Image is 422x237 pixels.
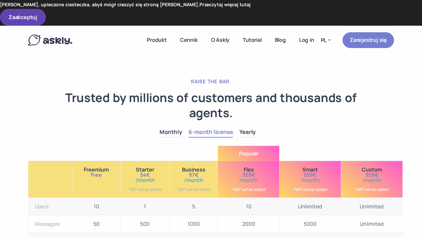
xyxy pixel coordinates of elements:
a: learn more about cookies [199,1,251,8]
th: Messages [28,215,72,233]
small: *VAT will be added [347,188,397,192]
td: Unlimited [341,198,403,215]
td: 2000 [218,215,280,233]
span: Freemium [78,167,114,172]
span: Popular [218,146,279,161]
small: *VAT will be added [224,188,273,192]
small: *VAT will be added [127,188,163,192]
td: 1 [121,198,169,215]
span: 959€ [347,172,397,177]
span: Flex [224,167,273,172]
span: Business [175,167,212,172]
h1: Trusted by millions of customers and thousands of agents. [28,90,394,121]
a: Yearly [239,127,256,138]
span: 97€ [175,172,212,177]
a: Tutorial [236,28,268,52]
td: 50 [72,215,121,233]
a: Blog [268,28,292,52]
small: *VAT will be added [286,188,335,192]
span: 54€ [127,172,163,177]
span: Smart [286,167,335,172]
span: /month [175,177,212,183]
a: 6-month license [189,127,233,138]
td: 5000 [280,215,341,233]
th: Users [28,198,72,215]
a: PL [321,36,331,45]
td: Unlimited [341,215,403,233]
span: /month [127,177,163,183]
a: Cennik [173,28,204,52]
td: 500 [121,215,169,233]
td: 5 [169,198,218,215]
a: O Askly [204,28,236,52]
h2: RAISE THE BAR. [28,78,394,85]
small: *VAT will be added [175,188,212,192]
span: Custom [347,167,397,172]
a: Zarejestruj się [343,32,394,48]
span: 359€ [224,172,273,177]
span: Starter [127,167,163,172]
span: /month [286,177,335,183]
a: Produkt [140,28,173,52]
span: /month [347,177,397,183]
a: Monthly [160,127,182,138]
img: Askly [28,35,72,46]
td: Unlimited [280,198,341,215]
td: 10 [72,198,121,215]
td: 10 [218,198,280,215]
span: /month [224,177,273,183]
a: Log in [292,28,321,52]
span: Free [78,172,114,177]
span: 559€ [286,172,335,177]
td: 1000 [169,215,218,233]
